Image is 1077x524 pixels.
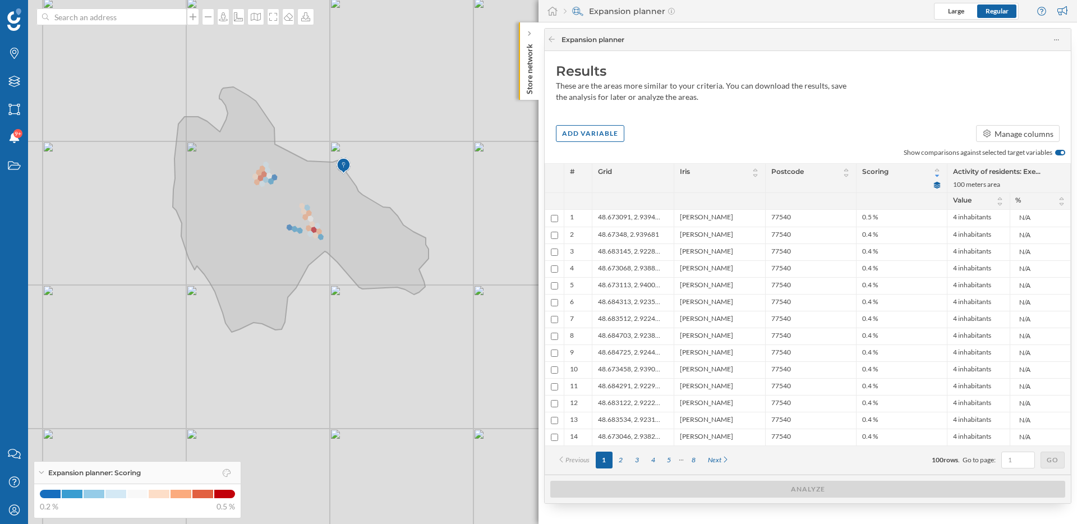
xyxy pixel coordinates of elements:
span: 77540 [771,230,791,241]
span: 0.4 % [862,297,878,308]
span: 48.673458, 2.939069 [598,365,662,375]
span: [PERSON_NAME] [680,381,733,392]
span: N/A [1019,264,1030,274]
img: Geoblink Logo [7,8,21,31]
span: N/A [1019,432,1030,442]
span: 4 inhabitants [953,331,991,342]
span: 2 [570,230,574,241]
span: [PERSON_NAME] [680,365,733,375]
span: [PERSON_NAME] [680,297,733,308]
span: 100 meters area [953,180,1066,190]
span: Postcode [771,167,804,179]
span: 48.684725, 2.924437 [598,348,662,358]
span: 0.4 % [862,314,878,325]
span: rows [943,456,958,464]
span: 0.4 % [862,247,878,258]
span: 77540 [771,314,791,325]
span: 13 [570,415,578,426]
span: 4 [570,264,574,274]
span: 77540 [771,348,791,358]
span: 77540 [771,331,791,342]
span: 10 [570,365,578,375]
span: 0.4 % [862,264,878,274]
li: % [1010,196,1066,206]
span: Large [948,7,964,15]
span: [PERSON_NAME] [680,247,733,258]
span: [PERSON_NAME] [680,432,733,443]
span: 7 [570,314,574,325]
span: 77540 [771,432,791,443]
span: 4 inhabitants [953,432,991,443]
span: Go to page: [963,455,996,465]
span: 11 [570,381,578,392]
span: [PERSON_NAME] [680,314,733,325]
span: 0.4 % [862,348,878,358]
span: 77540 [771,281,791,291]
span: N/A [1019,297,1030,307]
span: N/A [1019,230,1030,240]
span: 4 inhabitants [953,381,991,392]
span: N/A [1019,348,1030,358]
span: [PERSON_NAME] [680,331,733,342]
span: 6 [570,297,574,308]
div: Manage columns [995,128,1053,140]
span: 77540 [771,247,791,258]
span: 77540 [771,415,791,426]
span: [PERSON_NAME] [680,398,733,409]
span: 0.4 % [862,281,878,291]
span: N/A [1019,365,1030,375]
span: 5 [570,281,574,291]
span: 4 inhabitants [953,230,991,241]
span: 77540 [771,381,791,392]
span: N/A [1019,247,1030,257]
span: 9+ [15,128,21,139]
span: 12 [570,398,578,409]
span: [PERSON_NAME] [680,264,733,274]
span: 100 [932,456,943,464]
span: 0.4 % [862,398,878,409]
div: Results [556,62,1060,80]
span: 1 [570,213,574,224]
span: Expansion planner: Scoring [48,468,141,478]
span: 4 inhabitants [953,247,991,258]
span: Expansion planner [561,35,624,45]
span: Scoring [862,167,889,179]
span: 0.4 % [862,331,878,342]
div: Expansion planner [564,6,675,17]
span: Regular [986,7,1009,15]
span: 48.673113, 2.940055 [598,281,662,291]
span: 48.684291, 2.922974 [598,381,662,392]
span: . [958,456,960,464]
span: 48.673068, 2.938831 [598,264,662,274]
span: 48.683122, 2.922257 [598,398,662,409]
span: N/A [1019,281,1030,291]
span: [PERSON_NAME] [680,213,733,224]
span: 77540 [771,213,791,224]
span: 48.683534, 2.923108 [598,415,662,426]
span: 0.5 % [217,501,235,512]
li: Value [953,196,1010,206]
span: 4 inhabitants [953,297,991,308]
span: 77540 [771,365,791,375]
span: 4 inhabitants [953,281,991,291]
span: 0.5 % [862,213,878,224]
span: 48.683512, 2.922496 [598,314,662,325]
span: 48.683145, 2.922869 [598,247,662,258]
span: 3 [570,247,574,258]
span: Iris [680,167,690,179]
span: N/A [1019,314,1030,324]
span: 0.2 % [40,501,58,512]
span: N/A [1019,398,1030,408]
span: 77540 [771,297,791,308]
span: 4 inhabitants [953,213,991,224]
span: 0.4 % [862,381,878,392]
span: 8 [570,331,574,342]
span: 4 inhabitants [953,264,991,274]
span: 14 [570,432,578,443]
span: Grid [598,167,612,177]
span: 48.684703, 2.923825 [598,331,662,342]
span: [PERSON_NAME] [680,415,733,426]
img: Marker [337,155,351,177]
span: 4 inhabitants [953,415,991,426]
span: 0.4 % [862,432,878,443]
